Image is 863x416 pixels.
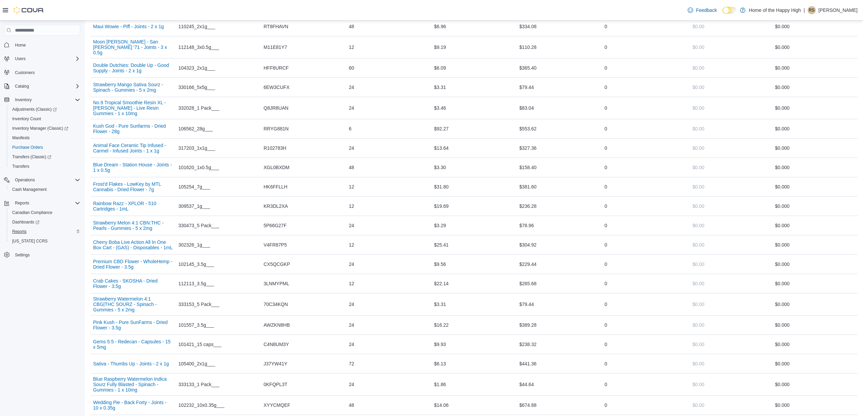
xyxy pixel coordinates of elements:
span: 332028_1 Pack___ [178,104,219,112]
span: Canadian Compliance [10,209,80,217]
span: M11E81Y7 [264,43,287,51]
p: [PERSON_NAME] [818,6,858,14]
span: Settings [15,252,30,258]
span: Home [15,42,26,48]
div: $16.22 [431,318,517,332]
div: $0.00 0 [775,104,855,112]
span: Home [12,40,80,49]
button: $0.00 [690,40,707,54]
div: $22.14 [431,277,517,290]
div: $0.00 0 [775,163,855,171]
a: Cash Management [10,185,49,194]
div: $238.32 [516,338,602,351]
span: Reports [12,229,27,234]
span: Reports [10,228,80,236]
span: 105254_7g___ [178,183,210,191]
div: $9.19 [431,40,517,54]
a: [US_STATE] CCRS [10,237,50,245]
span: $0.00 [692,402,704,409]
div: 6 [346,122,431,135]
div: $0.00 0 [775,183,855,191]
button: $0.00 [690,219,707,232]
a: Inventory Count [10,115,44,123]
div: 0 [602,80,687,94]
div: $158.40 [516,161,602,174]
div: $79.44 [516,297,602,311]
p: Home of the Happy High [749,6,801,14]
div: 24 [346,257,431,271]
span: $0.00 [692,105,704,111]
span: Inventory Count [10,115,80,123]
span: C4N8UM3Y [264,340,289,348]
span: $0.00 [692,125,704,132]
span: 101620_1x0.5g___ [178,163,219,171]
span: $0.00 [692,84,704,91]
div: 0 [602,297,687,311]
span: 102145_3.5g___ [178,260,214,268]
a: Adjustments (Classic) [7,105,83,114]
span: Dashboards [12,219,39,225]
span: Inventory Manager (Classic) [10,124,80,132]
span: Adjustments (Classic) [12,107,57,112]
input: Dark Mode [722,7,737,14]
span: 101421_15 caps___ [178,340,222,348]
button: $0.00 [690,161,707,174]
span: Purchase Orders [12,145,43,150]
div: 72 [346,357,431,370]
span: 333133_1 Pack___ [178,380,219,388]
span: Transfers (Classic) [10,153,80,161]
span: 302326_1g___ [178,241,210,249]
button: Double Dutchies: Double Up - Good Supply - Joints - 2 x 1g [93,62,173,73]
button: Operations [12,176,38,184]
span: R102783H [264,144,286,152]
button: $0.00 [690,357,707,370]
span: $0.00 [692,23,704,30]
span: 6EW3CUFX [264,83,289,91]
div: $110.28 [516,40,602,54]
div: $83.04 [516,101,602,115]
span: $0.00 [692,341,704,348]
div: 60 [346,61,431,75]
button: $0.00 [690,277,707,290]
a: Adjustments (Classic) [10,105,59,113]
button: $0.00 [690,199,707,213]
button: $0.00 [690,398,707,412]
div: 0 [602,277,687,290]
div: 12 [346,277,431,290]
div: $229.44 [516,257,602,271]
span: RT8FHAVN [264,22,288,31]
div: $0.00 0 [775,83,855,91]
span: Manifests [12,135,30,141]
div: $304.92 [516,238,602,252]
span: Reports [12,199,80,207]
button: Strawberry Watermelon 4:1 CBG|THC SOURZ - Spinach - Gummies - 5 x 2mg [93,296,173,312]
span: 70C34KQN [264,300,288,308]
span: 309537_1g___ [178,202,210,210]
span: $0.00 [692,203,704,210]
div: $9.93 [431,338,517,351]
div: $0.00 0 [775,260,855,268]
button: $0.00 [690,338,707,351]
span: Purchase Orders [10,143,80,151]
span: Canadian Compliance [12,210,52,215]
span: 112148_3x0.5g___ [178,43,219,51]
button: Transfers [7,162,83,171]
div: $13.64 [431,141,517,155]
a: Dashboards [10,218,42,226]
button: Sativa - Thumbs Up - Joints - 2 x 1g [93,361,169,366]
div: 24 [346,378,431,391]
div: 24 [346,141,431,155]
span: Operations [15,177,35,183]
button: Cherry Boba Live Action All In One Box Cart - (GAS) - Disposables - 1mL [93,239,173,250]
button: No.9 Tropical Smoothie Resin XL - [PERSON_NAME] - Live Resin Gummies - 1 x 10mg [93,100,173,116]
button: $0.00 [690,122,707,135]
div: 12 [346,40,431,54]
span: Inventory Count [12,116,41,122]
a: Canadian Compliance [10,209,55,217]
span: 5P66G27F [264,221,287,230]
div: $0.00 0 [775,43,855,51]
a: Settings [12,251,32,259]
span: Transfers [12,164,29,169]
span: Catalog [15,84,29,89]
div: $25.41 [431,238,517,252]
